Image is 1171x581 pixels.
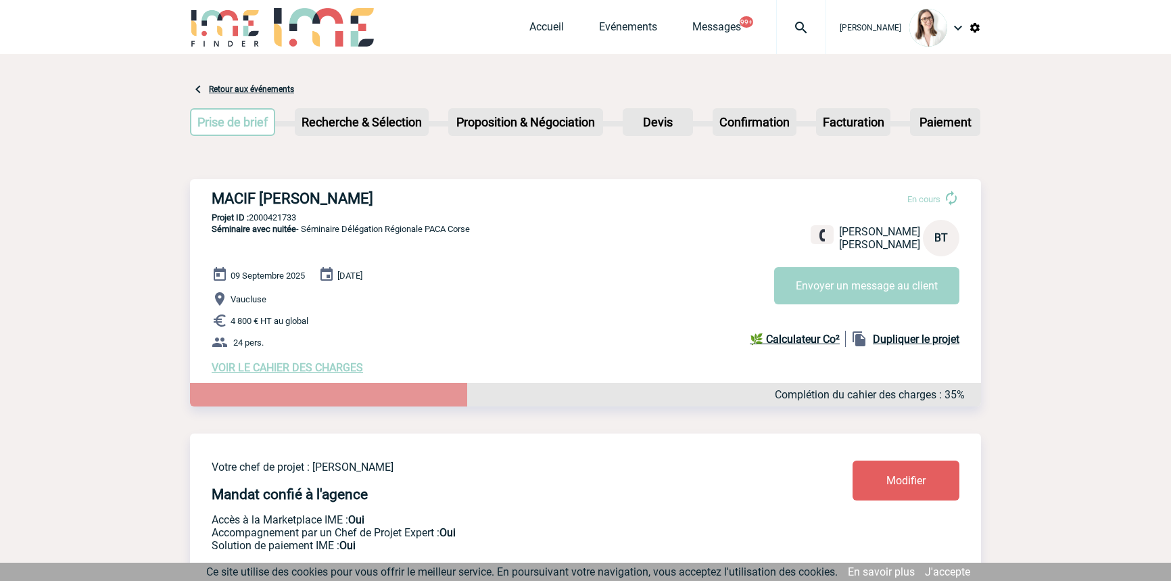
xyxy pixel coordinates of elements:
[439,526,456,539] b: Oui
[851,331,867,347] img: file_copy-black-24dp.png
[934,231,948,244] span: BT
[212,513,773,526] p: Accès à la Marketplace IME :
[233,338,264,348] span: 24 pers.
[529,20,564,39] a: Accueil
[190,212,981,223] p: 2000421733
[191,110,274,135] p: Prise de brief
[911,110,979,135] p: Paiement
[599,20,657,39] a: Evénements
[212,539,773,552] p: Conformité aux process achat client, Prise en charge de la facturation, Mutualisation de plusieur...
[209,85,294,94] a: Retour aux événements
[925,565,970,578] a: J'accepte
[212,224,296,234] span: Séminaire avec nuitée
[886,474,926,487] span: Modifier
[839,225,920,238] span: [PERSON_NAME]
[296,110,427,135] p: Recherche & Sélection
[231,294,266,304] span: Vaucluse
[231,316,308,326] span: 4 800 € HT au global
[212,212,249,223] b: Projet ID :
[337,271,362,281] span: [DATE]
[339,539,356,552] b: Oui
[348,513,364,526] b: Oui
[624,110,692,135] p: Devis
[817,110,890,135] p: Facturation
[714,110,795,135] p: Confirmation
[450,110,602,135] p: Proposition & Négociation
[840,23,901,32] span: [PERSON_NAME]
[212,461,773,473] p: Votre chef de projet : [PERSON_NAME]
[212,526,773,539] p: Prestation payante
[206,565,838,578] span: Ce site utilise des cookies pour vous offrir le meilleur service. En poursuivant votre navigation...
[231,271,305,281] span: 09 Septembre 2025
[909,9,947,47] img: 122719-0.jpg
[740,16,753,28] button: 99+
[907,194,940,204] span: En cours
[750,333,840,346] b: 🌿 Calculateur Co²
[816,229,828,241] img: fixe.png
[873,333,959,346] b: Dupliquer le projet
[692,20,741,39] a: Messages
[212,190,617,207] h3: MACIF [PERSON_NAME]
[212,224,470,234] span: - Séminaire Délégation Régionale PACA Corse
[839,238,920,251] span: [PERSON_NAME]
[774,267,959,304] button: Envoyer un message au client
[212,486,368,503] h4: Mandat confié à l'agence
[750,331,846,347] a: 🌿 Calculateur Co²
[848,565,915,578] a: En savoir plus
[190,8,260,47] img: IME-Finder
[212,361,363,374] a: VOIR LE CAHIER DES CHARGES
